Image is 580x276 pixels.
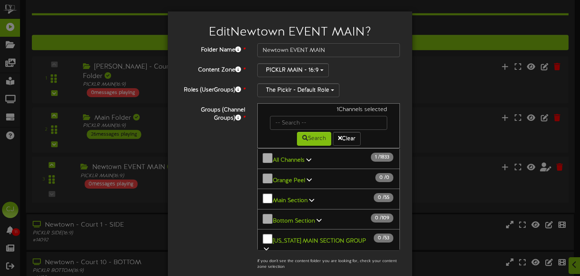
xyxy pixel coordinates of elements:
[375,173,393,182] span: / 0
[375,215,380,221] span: 0
[257,229,400,258] button: [US_STATE] MAIN SECTION GROUP 0 /53
[257,148,400,169] button: All Channels 1 /1833
[379,175,384,180] span: 0
[273,198,308,204] b: Main Section
[297,132,331,146] button: Search
[174,83,251,94] label: Roles (UserGroups)
[174,103,251,122] label: Groups (Channel Groups)
[371,153,393,162] span: / 1833
[174,43,251,54] label: Folder Name
[257,189,400,209] button: Main Section 0 /55
[378,195,383,200] span: 0
[257,169,400,189] button: Orange Peel 0 /0
[257,83,339,97] button: The Picklr - Default Role
[174,63,251,74] label: Content Zone
[264,106,393,116] div: 1 Channels selected
[273,218,315,224] b: Bottom Section
[273,238,366,244] b: [US_STATE] MAIN SECTION GROUP
[270,116,387,130] input: -- Search --
[374,193,393,202] span: / 55
[180,26,400,39] h2: Edit Newtown EVENT MAIN ?
[375,154,378,160] span: 1
[257,63,329,77] button: PICKLR MAIN - 16:9
[257,209,400,230] button: Bottom Section 0 /109
[333,132,361,146] button: Clear
[273,157,305,163] b: All Channels
[371,214,393,223] span: / 109
[257,43,400,57] input: Folder Name
[374,234,393,243] span: / 53
[273,177,305,183] b: Orange Peel
[378,235,383,241] span: 0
